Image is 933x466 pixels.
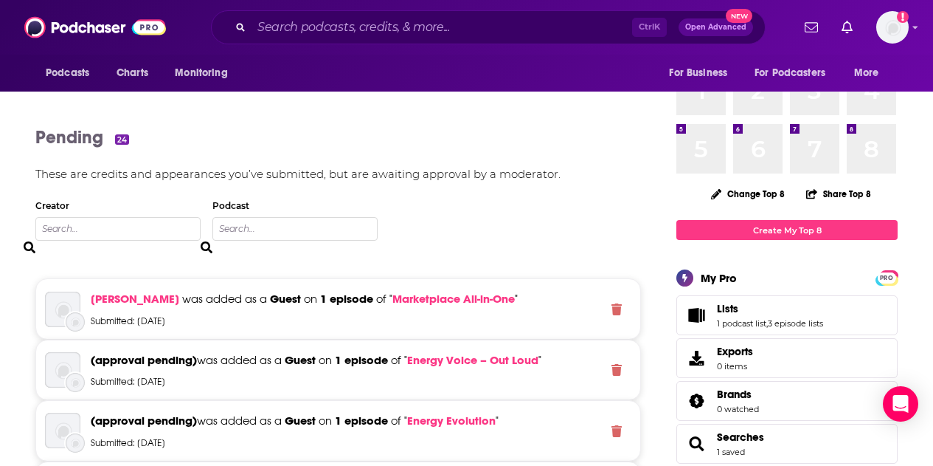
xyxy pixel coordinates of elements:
span: Ctrl K [632,18,667,37]
button: Show profile menu [876,11,909,44]
button: open menu [745,59,847,87]
span: Lists [717,302,738,315]
button: open menu [844,59,898,87]
span: Brands [676,381,898,421]
button: Open AdvancedNew [679,18,753,36]
a: Lists [681,305,711,326]
span: (approval pending) [91,353,197,367]
img: Podchaser - Follow, Share and Rate Podcasts [24,13,166,41]
a: Searches [681,434,711,454]
div: Creator [35,200,69,211]
img: missing-image.png [66,434,85,453]
p: These are credits and appearances you’ve submitted, but are awaiting approval by a moderator. [35,166,641,183]
img: missing-image.png [66,312,85,332]
span: (approval pending) [91,414,197,428]
div: Search podcasts, credits, & more... [211,10,766,44]
a: Brands [717,388,759,401]
span: 1 episode [335,414,388,428]
img: missing-image.png [66,373,85,392]
span: New [726,9,752,23]
a: Show notifications dropdown [836,15,859,40]
a: Show notifications dropdown [799,15,824,40]
a: Lists [717,302,823,315]
span: Open Advanced [685,24,746,31]
div: Podcast [212,200,249,211]
input: Search... [212,217,378,241]
span: Exports [717,345,753,358]
button: open menu [164,59,246,87]
a: Energy Evolution [407,414,496,428]
span: For Podcasters [755,63,825,83]
span: 1 episode [320,292,373,306]
a: Energy Voice – Out Loud [407,353,538,367]
span: , [766,318,768,329]
a: Searches [717,431,764,444]
div: Open Intercom Messenger [883,386,918,422]
div: My Pro [701,271,737,285]
a: Charts [107,59,157,87]
span: For Business [669,63,727,83]
span: Monitoring [175,63,227,83]
div: Submitted: [DATE] [91,437,592,449]
span: Guest [270,292,304,306]
a: Create My Top 8 [676,220,898,240]
h3: Pending [35,126,103,148]
img: missing-image.png [45,292,80,327]
button: open menu [35,59,108,87]
div: Submitted: [DATE] [91,376,592,388]
a: PRO [878,272,895,283]
span: Lists [676,295,898,335]
span: Podcasts [46,63,89,83]
span: Guest [285,353,319,367]
a: 1 saved [717,447,745,457]
span: Exports [681,348,711,369]
span: 0 items [717,361,753,371]
a: Marketplace All-in-One [392,292,515,306]
span: Guest [285,414,319,428]
svg: Add a profile image [897,11,909,23]
button: Change Top 8 [702,185,794,203]
h4: was added as a on of " " [91,291,592,307]
h4: was added as a on of " " [91,352,592,369]
a: 0 watched [717,404,759,414]
span: Searches [676,424,898,464]
div: 24 [115,134,129,145]
div: Submitted: [DATE] [91,315,592,327]
span: More [854,63,879,83]
a: 3 episode lists [768,318,823,329]
img: User Profile [876,11,909,44]
a: Carolyn Kousky [91,292,179,306]
input: Search podcasts, credits, & more... [252,16,632,39]
span: Charts [117,63,148,83]
button: Share Top 8 [805,179,872,208]
span: Brands [717,388,752,401]
img: missing-image.png [45,352,80,388]
button: open menu [659,59,746,87]
a: Brands [681,391,711,411]
img: missing-image.png [45,413,80,448]
span: Logged in as CierraSunPR [876,11,909,44]
a: 1 podcast list [717,318,766,329]
input: Search... [35,217,201,241]
span: 1 episode [335,353,388,367]
h4: was added as a on of " " [91,413,592,429]
a: Exports [676,338,898,378]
